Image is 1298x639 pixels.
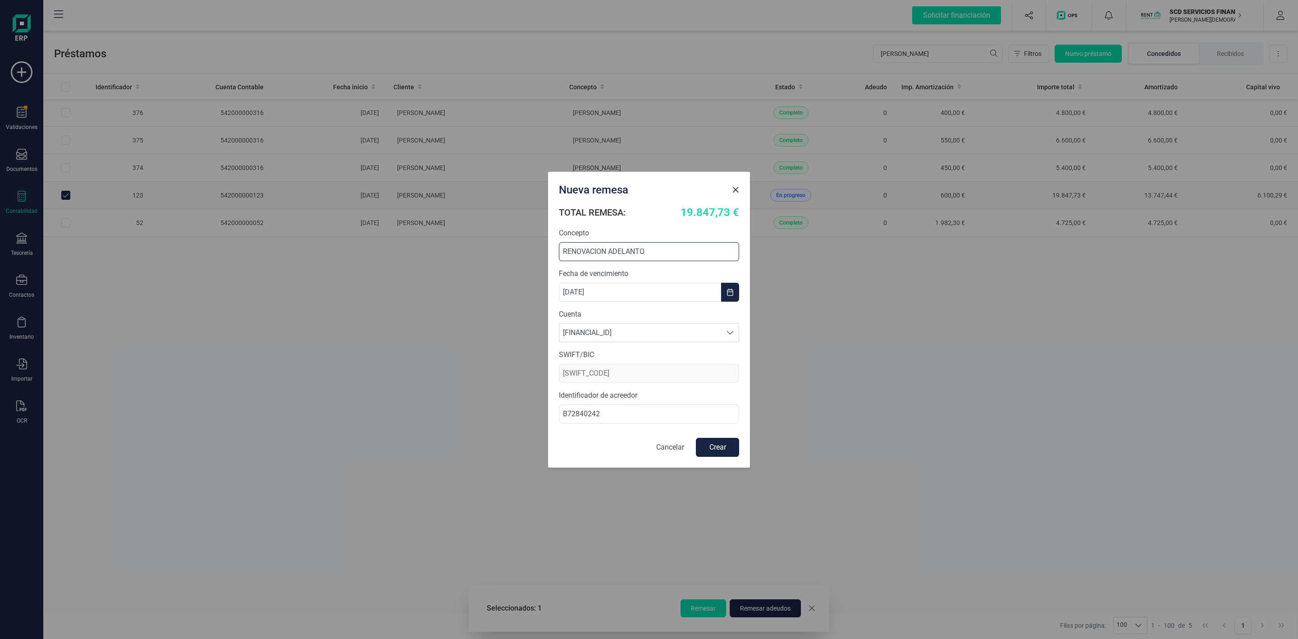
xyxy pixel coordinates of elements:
[728,183,743,197] button: Close
[559,228,739,239] label: Concepto
[559,268,739,279] label: Fecha de vencimiento
[721,283,739,302] button: Choose Date
[696,438,739,457] button: Crear
[559,324,722,342] span: [FINANCIAL_ID]
[559,390,739,401] label: Identificador de acreedor
[559,349,739,360] label: SWIFT/BIC
[656,442,684,453] p: Cancelar
[555,179,728,197] div: Nueva remesa
[559,206,626,219] h6: TOTAL REMESA:
[681,204,739,221] span: 19.847,73 €
[559,283,721,302] input: dd/mm/aaaa
[559,309,739,320] label: Cuenta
